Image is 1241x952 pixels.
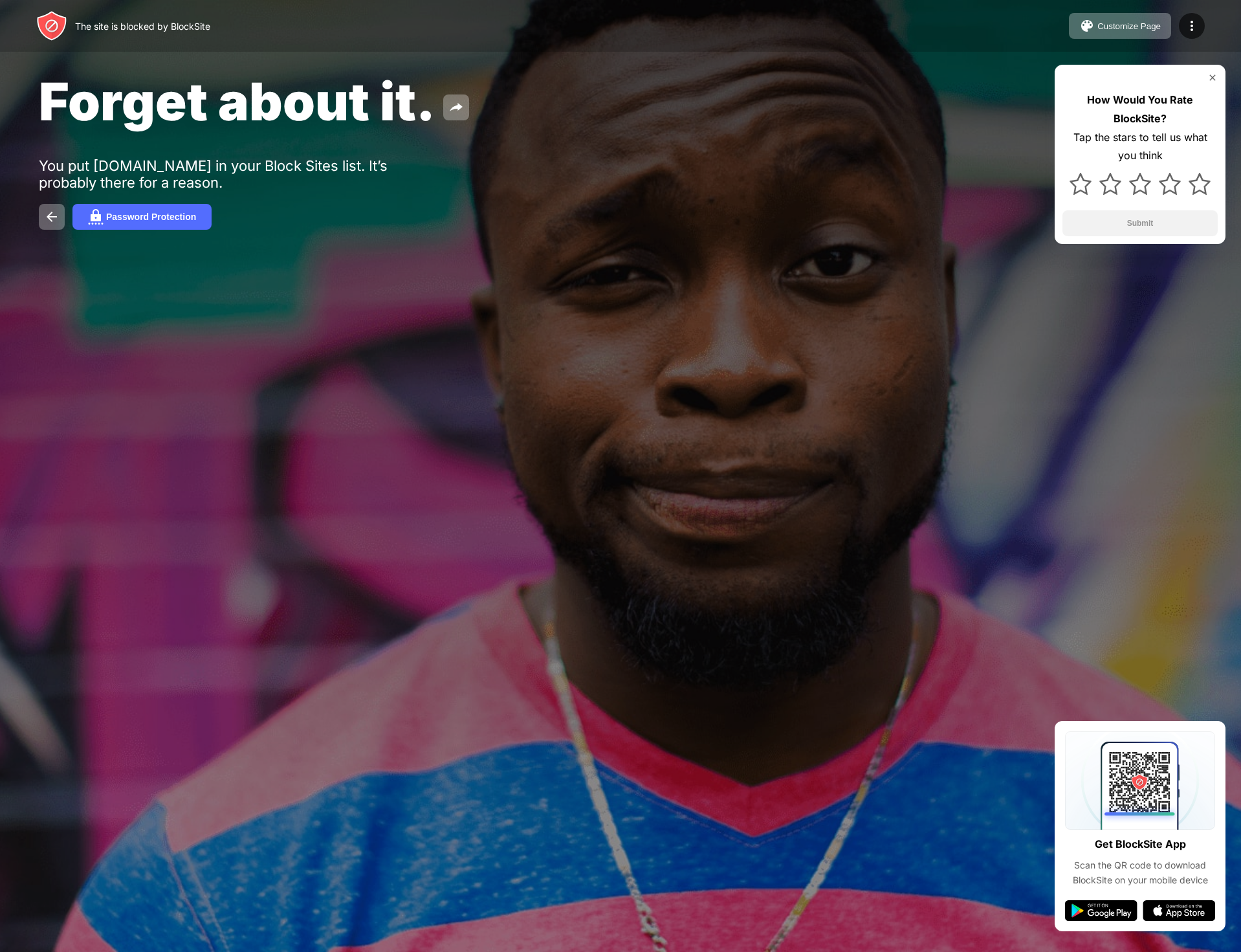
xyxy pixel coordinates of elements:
button: Customize Page [1069,13,1171,39]
div: Tap the stars to tell us what you think [1062,128,1218,166]
img: star.svg [1070,173,1092,195]
img: back.svg [44,209,60,225]
button: Password Protection [72,204,212,230]
img: menu-icon.svg [1184,18,1200,34]
div: Scan the QR code to download BlockSite on your mobile device [1065,858,1215,887]
img: star.svg [1189,173,1211,195]
img: rate-us-close.svg [1207,72,1218,83]
img: star.svg [1129,173,1151,195]
div: The site is blocked by BlockSite [75,21,210,32]
img: share.svg [448,100,464,115]
img: header-logo.svg [36,10,67,41]
div: Password Protection [106,212,196,222]
span: Forget about it. [39,70,435,133]
img: qrcode.svg [1065,731,1215,830]
img: app-store.svg [1143,900,1215,921]
button: Submit [1062,210,1218,236]
div: Customize Page [1097,21,1161,31]
img: star.svg [1099,173,1121,195]
img: pallet.svg [1079,18,1095,34]
div: You put [DOMAIN_NAME] in your Block Sites list. It’s probably there for a reason. [39,157,439,191]
img: password.svg [88,209,104,225]
img: google-play.svg [1065,900,1137,921]
div: Get BlockSite App [1095,835,1186,854]
div: How Would You Rate BlockSite? [1062,91,1218,128]
img: star.svg [1159,173,1181,195]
